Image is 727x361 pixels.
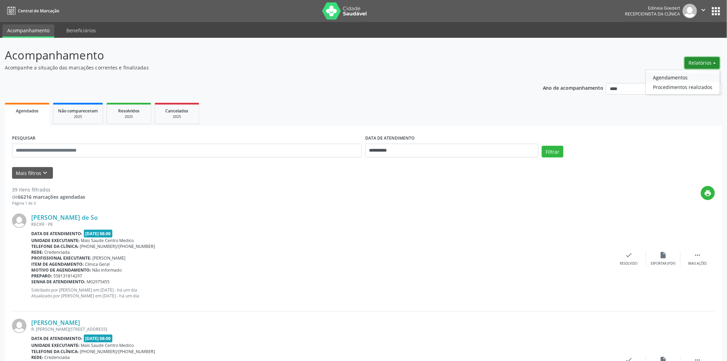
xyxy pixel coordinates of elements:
[31,267,91,273] b: Motivo de agendamento:
[704,189,712,197] i: print
[93,255,126,261] span: [PERSON_NAME]
[84,230,113,238] span: [DATE] 08:00
[18,8,59,14] span: Central de Marcação
[660,251,667,259] i: insert_drive_file
[80,349,155,354] span: [PHONE_NUMBER]/[PHONE_NUMBER]
[118,108,139,114] span: Resolvidos
[18,194,85,200] strong: 66216 marcações agendadas
[31,261,84,267] b: Item de agendamento:
[84,335,113,342] span: [DATE] 08:00
[625,251,633,259] i: check
[85,261,110,267] span: Clinica Geral
[54,273,82,279] span: 558131814297
[31,255,91,261] b: Profissional executante:
[685,57,720,69] button: Relatórios
[365,133,415,144] label: DATA DE ATENDIMENTO
[2,24,54,38] a: Acompanhamento
[12,186,85,193] div: 39 itens filtrados
[31,214,98,221] a: [PERSON_NAME] de So
[160,114,194,119] div: 2025
[710,5,722,17] button: apps
[5,47,507,64] p: Acompanhamento
[31,238,80,243] b: Unidade executante:
[683,4,697,18] img: img
[31,279,86,285] b: Senha de atendimento:
[689,261,707,266] div: Mais ações
[45,354,70,360] span: Credenciada
[12,319,26,333] img: img
[92,267,122,273] span: Não informado
[31,243,79,249] b: Telefone da clínica:
[31,273,52,279] b: Preparo:
[700,6,707,14] i: 
[31,336,82,341] b: Data de atendimento:
[12,133,35,144] label: PESQUISAR
[81,342,134,348] span: Mais Saude Centro Medico
[701,186,715,200] button: print
[651,261,676,266] div: Exportar (PDF)
[166,108,189,114] span: Cancelados
[625,5,680,11] div: Edineia Goedert
[12,167,53,179] button: Mais filtroskeyboard_arrow_down
[42,169,49,177] i: keyboard_arrow_down
[5,5,59,17] a: Central de Marcação
[112,114,146,119] div: 2025
[31,354,43,360] b: Rede:
[58,108,98,114] span: Não compareceram
[12,214,26,228] img: img
[31,249,43,255] b: Rede:
[543,83,604,92] p: Ano de acompanhamento
[12,193,85,200] div: de
[694,251,702,259] i: 
[16,108,38,114] span: Agendados
[31,287,612,299] p: Solicitado por [PERSON_NAME] em [DATE] - há um dia Atualizado por [PERSON_NAME] em [DATE] - há um...
[5,64,507,71] p: Acompanhe a situação das marcações correntes e finalizadas
[31,231,82,237] b: Data de atendimento:
[31,349,79,354] b: Telefone da clínica:
[646,73,720,82] a: Agendamentos
[12,200,85,206] div: Página 1 de 3
[31,342,80,348] b: Unidade executante:
[620,261,638,266] div: Resolvido
[80,243,155,249] span: [PHONE_NUMBER]/[PHONE_NUMBER]
[61,24,101,36] a: Beneficiários
[31,221,612,227] div: RECIFE - PE
[31,326,612,332] div: R. [PERSON_NAME][STREET_ADDRESS]
[646,82,720,92] a: Procedimentos realizados
[45,249,70,255] span: Credenciada
[542,146,563,157] button: Filtrar
[81,238,134,243] span: Mais Saude Centro Medico
[625,11,680,17] span: Recepcionista da clínica
[31,319,80,326] a: [PERSON_NAME]
[87,279,110,285] span: M02975455
[697,4,710,18] button: 
[58,114,98,119] div: 2025
[646,70,720,95] ul: Relatórios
